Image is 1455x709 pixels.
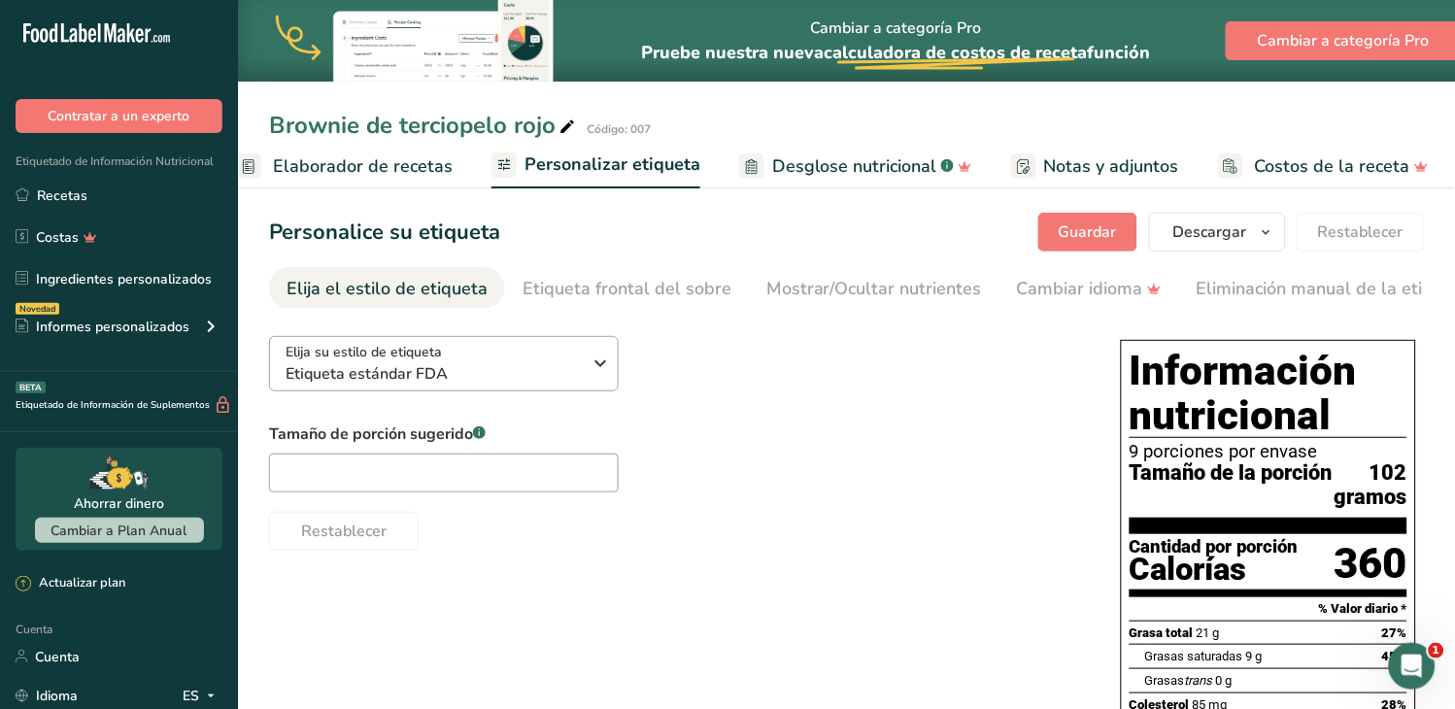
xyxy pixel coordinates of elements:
[1173,221,1247,243] font: Descargar
[1130,536,1299,557] font: Cantidad por porción
[269,110,556,141] font: Brownie de terciopelo rojo
[269,423,473,445] font: Tamaño de porción sugerido
[1130,460,1333,485] font: Tamaño de la porción
[1389,643,1436,690] iframe: Chat en vivo de Intercom
[1185,673,1213,688] font: trans
[524,152,700,176] font: Personalizar etiqueta
[1382,649,1407,663] font: 45%
[1145,649,1243,663] font: Grasas saturadas
[236,145,453,188] a: Elaborador de recetas
[1011,145,1179,188] a: Notas y adjuntos
[35,518,204,543] button: Cambiar a Plan Anual
[1258,30,1430,51] font: Cambiar a categoría Pro
[36,687,78,705] font: Idioma
[1017,277,1143,300] font: Cambiar idioma
[51,522,187,540] font: Cambiar a Plan Anual
[642,41,825,64] font: Pruebe nuestra nueva
[269,218,500,247] font: Personalice su etiqueta
[1433,644,1440,657] font: 1
[36,318,189,336] font: Informes personalizados
[1038,213,1137,252] button: Guardar
[766,277,982,300] font: Mostrar/Ocultar nutrientes
[286,363,448,385] font: Etiqueta estándar FDA
[1130,441,1318,462] font: 9 porciones por envase
[49,107,190,125] font: Contratar a un experto
[16,622,52,637] font: Cuenta
[183,687,199,705] font: ES
[739,145,972,188] a: Desglose nutricional
[301,521,387,542] font: Restablecer
[1130,551,1247,588] font: Calorías
[1382,625,1407,640] font: 27%
[1298,213,1424,252] button: Restablecer
[1218,145,1429,188] a: Costos de la receta
[16,99,222,133] button: Contratar a un experto
[491,143,700,189] a: Personalizar etiqueta
[1255,154,1410,178] font: Costos de la receta
[1145,673,1185,688] font: Grasas
[1044,154,1179,178] font: Notas y adjuntos
[1335,460,1407,509] font: 102 gramos
[587,121,651,137] font: Código: 007
[16,153,214,169] font: Etiquetado de Información Nutricional
[1246,649,1263,663] font: 9 g
[810,17,982,39] font: Cambiar a categoría Pro
[36,270,212,288] font: Ingredientes personalizados
[39,574,125,591] font: Actualizar plan
[1149,213,1286,252] button: Descargar
[825,41,1088,64] font: calculadora de costos de receta
[36,228,79,247] font: Costas
[19,303,55,315] font: Novedad
[16,398,210,412] font: Etiquetado de Información de Suplementos
[1059,221,1117,243] font: Guardar
[269,336,619,391] button: Elija su estilo de etiqueta Etiqueta estándar FDA
[286,343,442,361] font: Elija su estilo de etiqueta
[523,277,731,300] font: Etiqueta frontal del sobre
[1130,347,1357,439] font: Información nutricional
[1216,673,1233,688] font: 0 g
[1197,625,1220,640] font: 21 g
[1088,41,1151,64] font: función
[287,277,488,300] font: Elija el estilo de etiqueta
[37,186,87,205] font: Recetas
[19,382,42,393] font: BETA
[273,154,453,178] font: Elaborador de recetas
[1319,601,1407,616] font: % Valor diario *
[35,648,80,666] font: Cuenta
[1335,538,1407,589] font: 360
[1130,625,1194,640] font: Grasa total
[269,512,419,551] button: Restablecer
[772,154,937,178] font: Desglose nutricional
[74,494,164,513] font: Ahorrar dinero
[1318,221,1404,243] font: Restablecer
